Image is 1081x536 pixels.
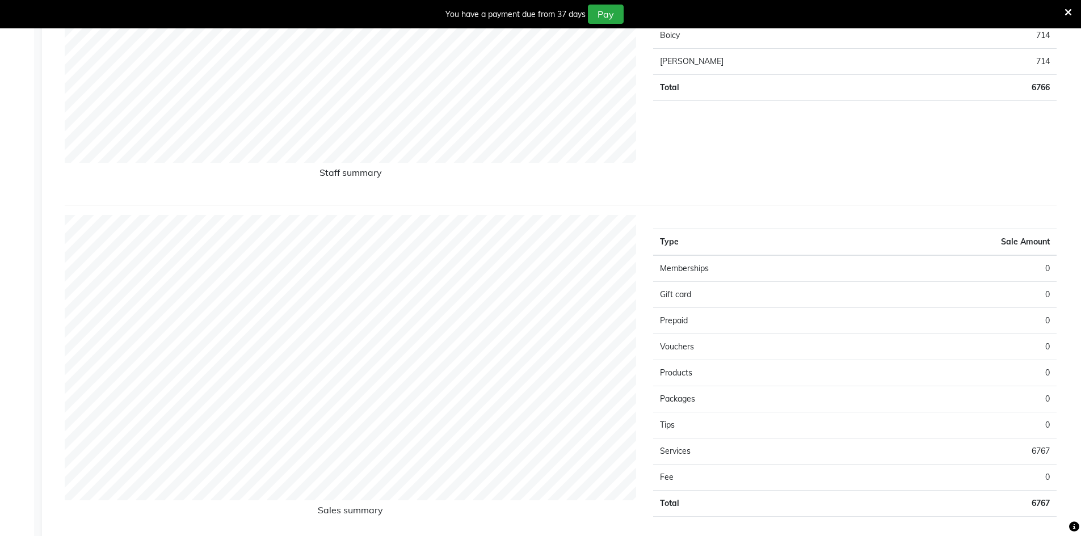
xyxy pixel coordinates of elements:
[855,282,1057,308] td: 0
[445,9,586,20] div: You have a payment due from 37 days
[876,75,1057,101] td: 6766
[65,505,636,520] h6: Sales summary
[653,334,855,360] td: Vouchers
[653,308,855,334] td: Prepaid
[653,23,876,49] td: Boicy
[855,386,1057,412] td: 0
[855,465,1057,491] td: 0
[653,491,855,517] td: Total
[855,491,1057,517] td: 6767
[653,465,855,491] td: Fee
[653,255,855,282] td: Memberships
[653,229,855,256] th: Type
[65,167,636,183] h6: Staff summary
[653,282,855,308] td: Gift card
[653,386,855,412] td: Packages
[855,229,1057,256] th: Sale Amount
[653,412,855,438] td: Tips
[855,438,1057,465] td: 6767
[876,23,1057,49] td: 714
[855,412,1057,438] td: 0
[588,5,624,24] button: Pay
[855,308,1057,334] td: 0
[653,75,876,101] td: Total
[653,360,855,386] td: Products
[855,255,1057,282] td: 0
[855,334,1057,360] td: 0
[855,360,1057,386] td: 0
[876,49,1057,75] td: 714
[653,438,855,465] td: Services
[653,49,876,75] td: [PERSON_NAME]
